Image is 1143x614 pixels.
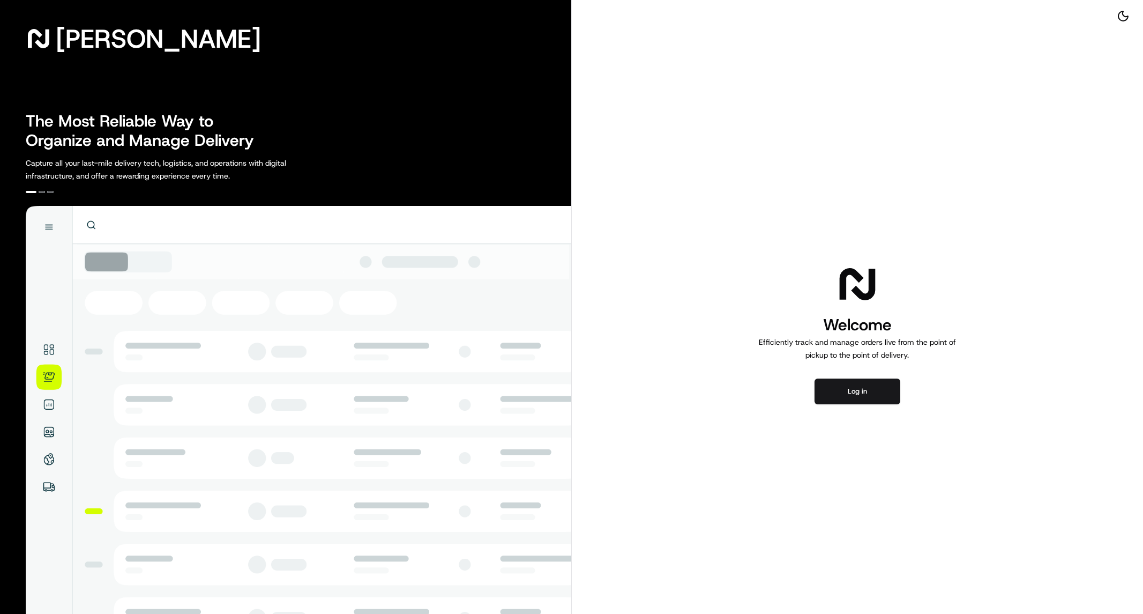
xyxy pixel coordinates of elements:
[815,379,900,404] button: Log in
[56,28,261,49] span: [PERSON_NAME]
[26,157,334,182] p: Capture all your last-mile delivery tech, logistics, and operations with digital infrastructure, ...
[26,112,266,150] h2: The Most Reliable Way to Organize and Manage Delivery
[754,336,960,361] p: Efficiently track and manage orders live from the point of pickup to the point of delivery.
[754,314,960,336] h1: Welcome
